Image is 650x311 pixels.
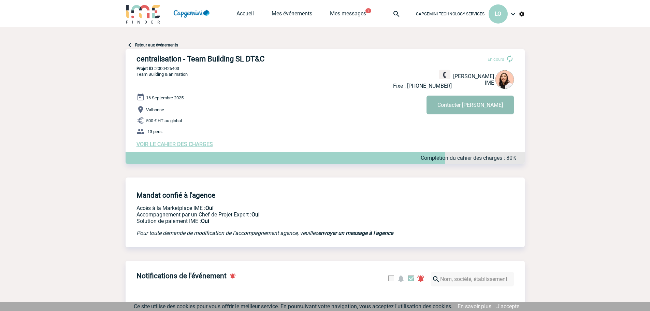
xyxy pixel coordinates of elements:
a: J'accepte [496,303,519,310]
p: Fixe : [PHONE_NUMBER] [393,83,452,89]
b: Oui [251,211,260,218]
button: Contacter [PERSON_NAME] [427,96,514,114]
a: Mes messages [330,10,366,20]
button: 1 [365,8,371,13]
a: envoyer un message à l'agence [318,230,393,236]
p: 2000425403 [126,66,525,71]
p: Accès à la Marketplace IME : [136,205,420,211]
span: 500 € HT au global [146,118,182,123]
h4: Notifications de l'événement [136,272,227,280]
p: Prestation payante [136,211,420,218]
img: fixe.png [442,72,448,78]
b: Oui [201,218,209,224]
p: Conformité aux process achat client, Prise en charge de la facturation, Mutualisation de plusieur... [136,218,420,224]
a: En savoir plus [458,303,491,310]
span: IME [485,80,494,86]
b: Oui [205,205,214,211]
h4: Mandat confié à l'agence [136,191,215,199]
span: LO [495,11,501,17]
span: Team Building & animation [136,72,188,77]
span: Vous n'avez actuellement aucune notification [136,301,245,308]
span: Ce site utilise des cookies pour vous offrir le meilleur service. En poursuivant votre navigation... [134,303,452,310]
span: Valbonne [146,107,164,112]
img: 129834-0.png [495,70,514,89]
h3: centralisation - Team Building SL DT&C [136,55,341,63]
span: 13 pers. [147,129,163,134]
a: Retour aux événements [135,43,178,47]
a: Accueil [236,10,254,20]
span: CAPGEMINI TECHNOLOGY SERVICES [416,12,485,16]
span: 16 Septembre 2025 [146,95,184,100]
span: [PERSON_NAME] [453,73,494,80]
b: Projet ID : [136,66,155,71]
em: Pour toute demande de modification de l'accompagnement agence, veuillez [136,230,393,236]
img: IME-Finder [126,4,161,24]
span: En cours [488,57,504,62]
a: Mes événements [272,10,312,20]
a: VOIR LE CAHIER DES CHARGES [136,141,213,147]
